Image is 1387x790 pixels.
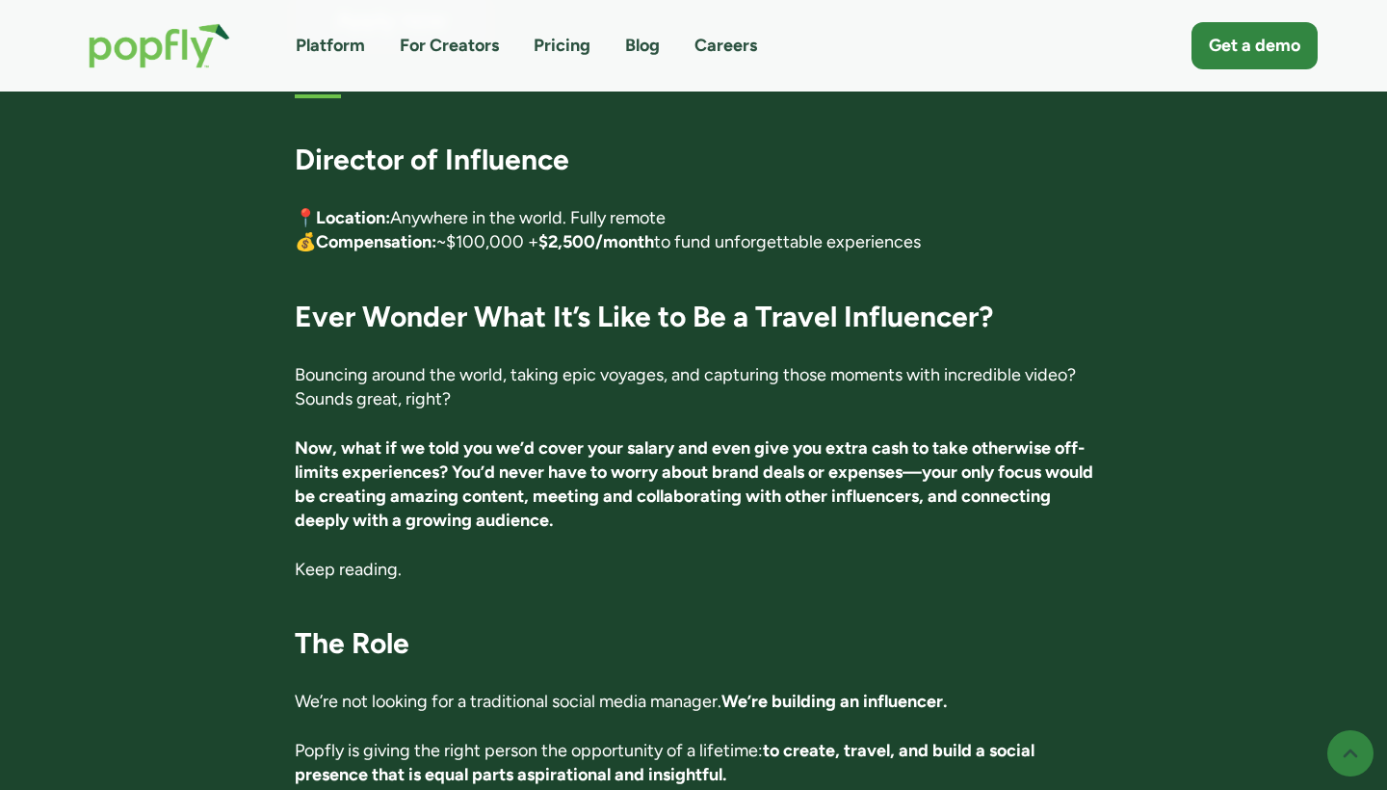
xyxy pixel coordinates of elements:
[534,34,590,58] a: Pricing
[295,299,993,334] strong: Ever Wonder What It’s Like to Be a Travel Influencer?
[625,34,660,58] a: Blog
[316,231,436,252] strong: Compensation:
[295,690,1093,714] p: We’re not looking for a traditional social media manager.
[694,34,757,58] a: Careers
[295,739,1093,787] p: Popfly is giving the right person the opportunity of a lifetime:
[400,34,499,58] a: For Creators
[1209,34,1300,58] div: Get a demo
[295,740,1034,785] strong: to create, travel, and build a social presence that is equal parts aspirational and insightful.
[295,142,569,177] strong: Director of Influence
[69,4,249,88] a: home
[721,691,947,712] strong: We’re building an influencer.
[295,206,1093,254] p: 📍 Anywhere in the world. Fully remote 💰 ~$100,000 + to fund unforgettable experiences
[296,34,365,58] a: Platform
[295,625,409,661] strong: The Role
[295,363,1093,411] p: Bouncing around the world, taking epic voyages, and capturing those moments with incredible video...
[538,231,654,252] strong: $2,500/month
[295,558,1093,582] p: Keep reading.
[295,437,1093,532] strong: Now, what if we told you we’d cover your salary and even give you extra cash to take otherwise of...
[1191,22,1318,69] a: Get a demo
[316,207,390,228] strong: Location:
